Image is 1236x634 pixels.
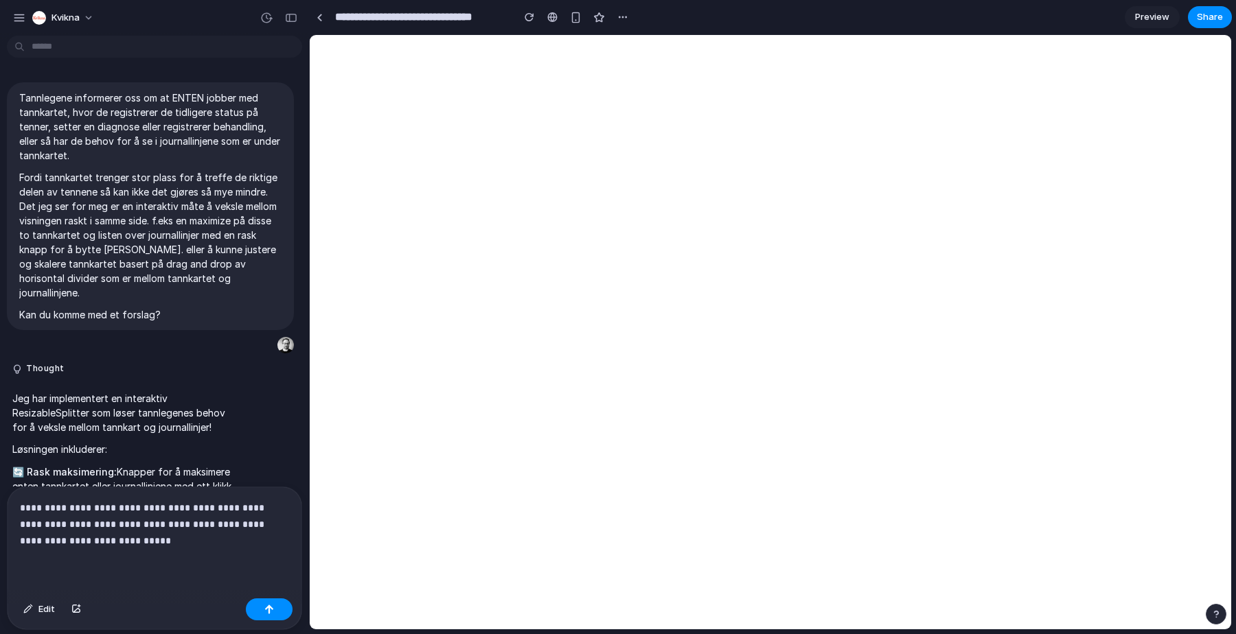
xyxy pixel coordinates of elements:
a: Preview [1125,6,1180,28]
p: Kan du komme med et forslag? [19,307,282,322]
span: Preview [1135,10,1169,24]
span: kvikna [51,11,80,25]
p: Jeg har implementert en interaktiv ResizableSplitter som løser tannlegenes behov for å veksle mel... [12,391,242,434]
button: Edit [16,598,62,620]
p: Fordi tannkartet trenger stor plass for å treffe de riktige delen av tennene så kan ikke det gjør... [19,170,282,300]
p: Knapper for å maksimere enten tannkartet eller journallinjene med ett klikk, perfekt for å fokuse... [12,465,242,508]
span: Share [1197,10,1223,24]
p: Tannlegene informerer oss om at ENTEN jobber med tannkartet, hvor de registrerer de tidligere sta... [19,91,282,163]
button: Share [1188,6,1232,28]
p: Løsningen inkluderer: [12,442,242,456]
span: Edit [38,602,55,616]
strong: 🔄 Rask maksimering: [12,466,117,478]
button: kvikna [27,7,101,29]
